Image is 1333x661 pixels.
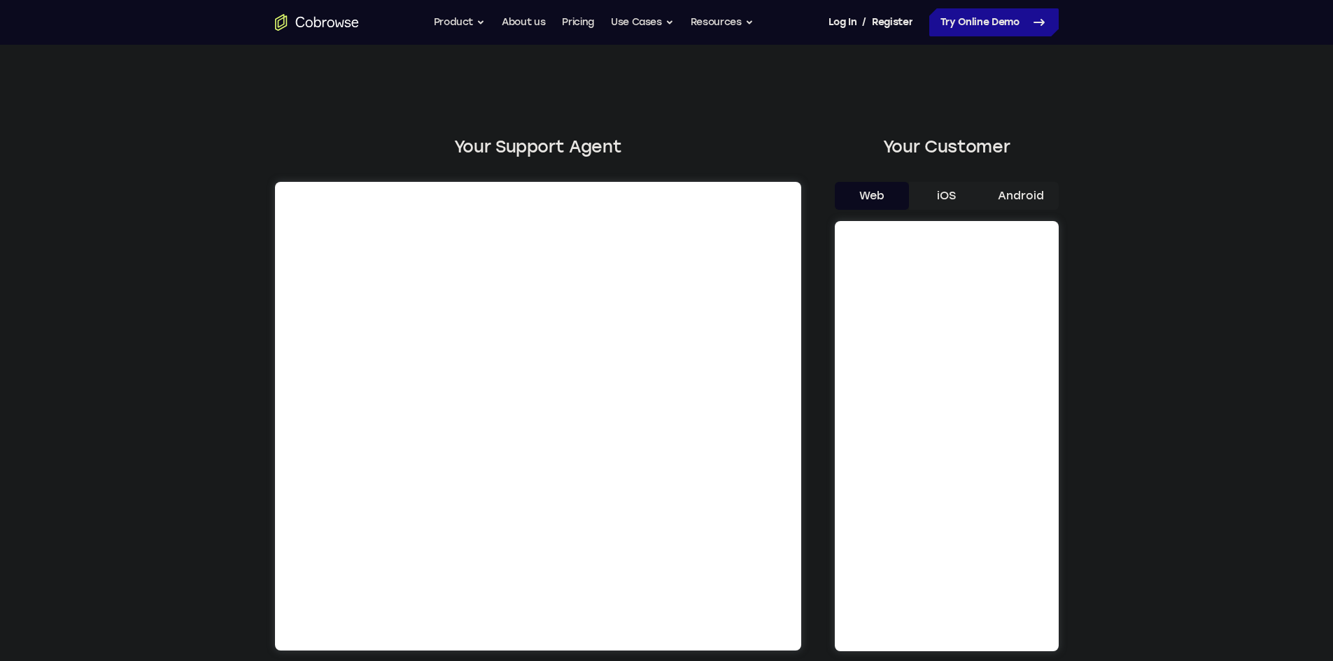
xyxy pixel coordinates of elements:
[434,8,486,36] button: Product
[872,8,912,36] a: Register
[275,134,801,159] h2: Your Support Agent
[929,8,1059,36] a: Try Online Demo
[909,182,984,210] button: iOS
[828,8,856,36] a: Log In
[275,182,801,651] iframe: Agent
[275,14,359,31] a: Go to the home page
[835,182,910,210] button: Web
[862,14,866,31] span: /
[984,182,1059,210] button: Android
[611,8,674,36] button: Use Cases
[502,8,545,36] a: About us
[562,8,594,36] a: Pricing
[835,134,1059,159] h2: Your Customer
[691,8,754,36] button: Resources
